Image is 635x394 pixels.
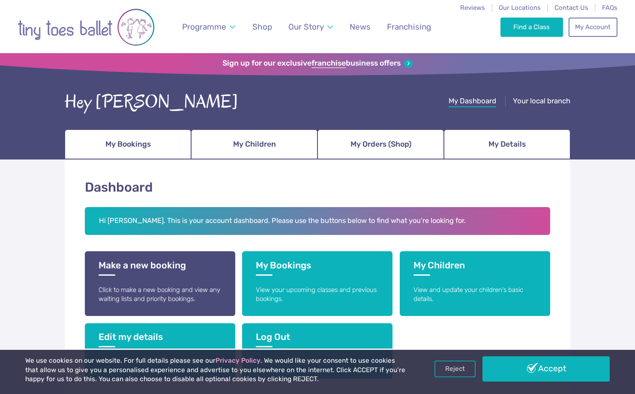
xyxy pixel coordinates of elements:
[25,356,405,384] p: We use cookies on our website. For full details please see our . We would like your consent to us...
[413,286,536,304] p: View and update your children's basic details.
[350,22,371,32] span: News
[288,22,324,32] span: Our Story
[85,178,550,197] h1: Dashboard
[400,251,550,316] a: My Children View and update your children's basic details.
[482,356,610,381] a: Accept
[554,4,588,12] a: Contact Us
[65,89,238,115] div: Hey [PERSON_NAME]
[256,260,379,276] h3: My Bookings
[222,59,412,68] a: Sign up for our exclusivefranchisebusiness offers
[85,251,235,316] a: Make a new booking Click to make a new booking and view any waiting lists and priority bookings.
[242,251,392,316] a: My Bookings View your upcoming classes and previous bookings.
[242,323,392,379] a: Log Out Click here to log out now.
[444,129,570,159] a: My Details
[99,286,222,304] p: Click to make a new booking and view any waiting lists and priority bookings.
[252,22,272,32] span: Shop
[105,137,151,152] span: My Bookings
[191,129,317,159] a: My Children
[182,22,226,32] span: Programme
[434,361,476,377] a: Reject
[256,331,379,347] h3: Log Out
[285,17,337,37] a: Our Story
[65,129,191,159] a: My Bookings
[387,22,431,32] span: Franchising
[256,286,379,304] p: View your upcoming classes and previous bookings.
[500,18,563,36] a: Find a Class
[460,4,485,12] a: Reviews
[488,137,526,152] span: My Details
[569,18,617,36] a: My Account
[513,96,570,105] span: Your local branch
[99,331,222,347] h3: Edit my details
[413,260,536,276] h3: My Children
[602,4,617,12] a: FAQs
[18,6,155,49] img: tiny toes ballet
[233,137,276,152] span: My Children
[312,59,346,68] strong: franchise
[85,323,235,379] a: Edit my details View and update your details.
[249,17,276,37] a: Shop
[383,17,435,37] a: Franchising
[85,207,550,235] h2: Hi [PERSON_NAME]. This is your account dashboard. Please use the buttons below to find what you'r...
[317,129,444,159] a: My Orders (Shop)
[178,17,240,37] a: Programme
[350,137,411,152] span: My Orders (Shop)
[513,96,570,107] a: Your local branch
[345,17,374,37] a: News
[216,357,261,364] a: Privacy Policy
[99,260,222,276] h3: Make a new booking
[499,4,541,12] a: Our Locations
